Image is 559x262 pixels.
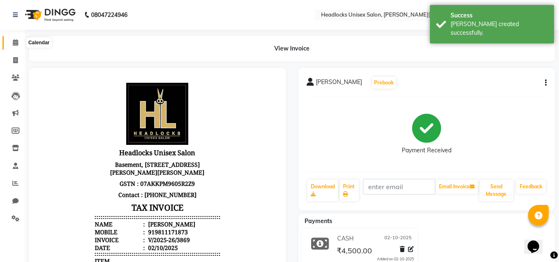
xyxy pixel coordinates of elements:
div: Calendar [26,38,51,48]
a: Feedback [516,180,546,194]
span: WAXING FULL LEGS Regular [58,214,138,222]
span: ₹500.00 [108,228,132,237]
div: View Invoice [29,36,555,61]
div: Success [451,11,548,20]
span: Payments [305,217,332,225]
h3: Headlocks Unisex Salon [58,70,182,83]
span: : [106,160,108,168]
button: Send Message [480,180,513,201]
div: Added on 02-10-2025 [377,256,414,262]
a: Print [340,180,359,201]
h3: TAX INVOICE [58,124,182,139]
span: ₹500.00 [58,228,82,237]
span: : [106,152,108,160]
p: GSTN : 07AKKPM9605R2Z9 [58,102,182,113]
iframe: chat widget [524,229,551,254]
div: Invoice [58,160,108,168]
span: 1 [83,228,107,237]
div: Mobile [58,152,108,160]
img: logo [21,3,78,26]
div: 02/10/2025 [109,168,141,175]
button: Email Invoice [436,180,478,194]
a: Download [307,180,338,201]
span: 02-10-2025 [384,234,412,243]
small: by [PERSON_NAME] [58,248,103,254]
p: Basement, [STREET_ADDRESS][PERSON_NAME][PERSON_NAME] [58,83,182,102]
span: DISCOUNT [133,199,158,208]
span: ₹4,500.00 [337,246,372,257]
div: Payment Received [402,146,451,155]
b: 08047224946 [91,3,127,26]
span: : [106,168,108,175]
span: STAFF [58,189,75,197]
span: ₹500.00 [158,228,183,237]
input: enter email [363,179,435,195]
p: Contact : [PHONE_NUMBER] [58,113,182,124]
div: V/2025-26/3869 [109,160,153,168]
span: QTY [83,199,107,208]
span: RATE [58,199,82,208]
div: Name [58,144,108,152]
span: AMOUNT [158,199,183,208]
span: ITEM [58,181,72,189]
img: file_1724830740439.jpeg [89,7,151,69]
div: Bill created successfully. [451,20,548,37]
span: : [106,144,108,152]
span: CASH [337,234,354,243]
span: PRICE [108,199,132,208]
span: WAXING FULL ARMS Regular [58,240,140,248]
div: Date [58,168,108,175]
div: [PERSON_NAME] [109,144,158,152]
button: Prebook [372,77,396,89]
small: by [PERSON_NAME] [58,222,103,228]
span: [PERSON_NAME] [316,78,362,89]
span: ₹0.00 [133,228,158,237]
div: 919811171873 [109,152,151,160]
